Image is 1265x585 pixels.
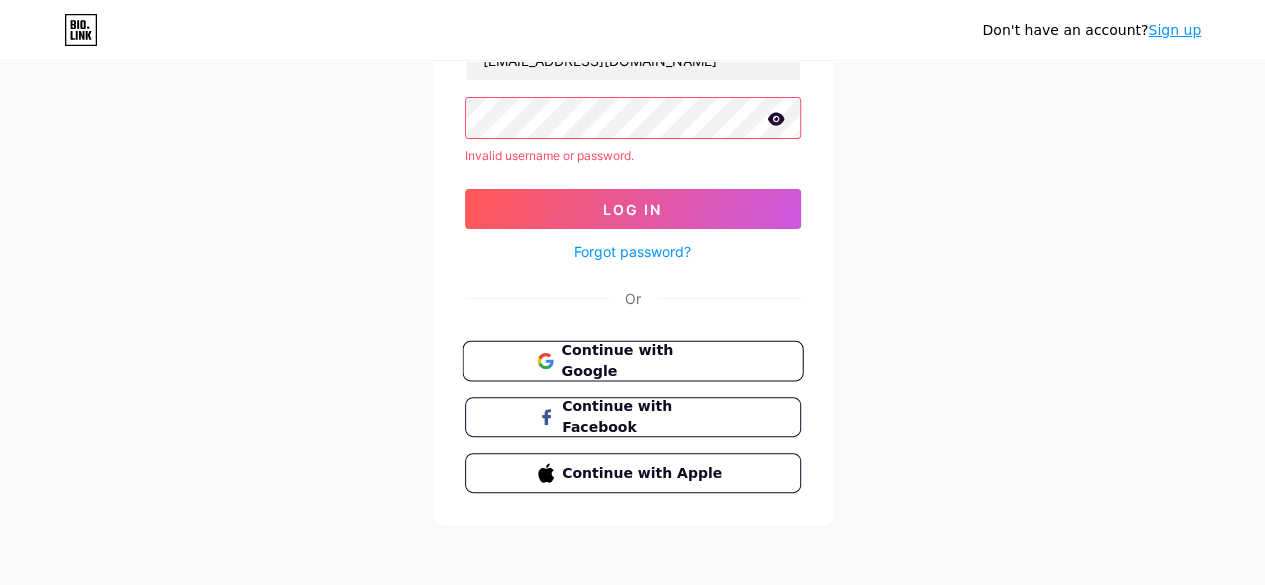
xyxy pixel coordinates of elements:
[603,201,662,218] span: Log In
[465,341,801,381] a: Continue with Google
[462,341,803,382] button: Continue with Google
[465,189,801,229] button: Log In
[465,397,801,437] button: Continue with Facebook
[561,340,728,383] span: Continue with Google
[562,396,727,438] span: Continue with Facebook
[574,241,691,262] a: Forgot password?
[982,20,1201,41] div: Don't have an account?
[625,288,641,309] div: Or
[1148,22,1201,38] a: Sign up
[465,147,801,165] div: Invalid username or password.
[562,463,727,484] span: Continue with Apple
[465,453,801,493] button: Continue with Apple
